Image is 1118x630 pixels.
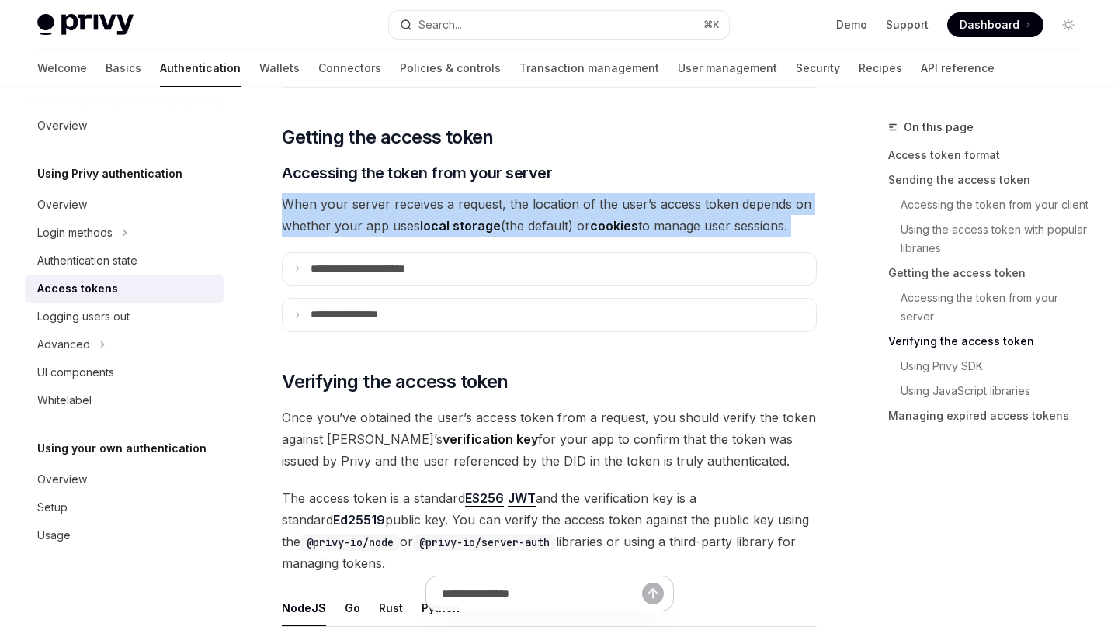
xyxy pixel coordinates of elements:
[888,261,1093,286] a: Getting the access token
[333,512,385,528] a: Ed25519
[418,16,462,34] div: Search...
[836,17,867,33] a: Demo
[37,251,137,270] div: Authentication state
[25,303,224,331] a: Logging users out
[443,431,538,447] strong: verification key
[25,112,224,140] a: Overview
[25,521,224,549] a: Usage
[37,439,207,458] h5: Using your own authentication
[37,50,87,87] a: Welcome
[947,12,1043,37] a: Dashboard
[37,363,114,382] div: UI components
[389,11,728,39] button: Open search
[282,487,817,574] span: The access token is a standard and the verification key is a standard public key. You can verify ...
[888,217,1093,261] a: Using the access token with popular libraries
[25,493,224,521] a: Setup
[37,164,182,183] h5: Using Privy authentication
[282,162,552,184] span: Accessing the token from your server
[888,286,1093,329] a: Accessing the token from your server
[886,17,929,33] a: Support
[25,219,224,247] button: Toggle Login methods section
[37,196,87,214] div: Overview
[420,218,501,234] strong: local storage
[888,143,1093,168] a: Access token format
[37,335,90,354] div: Advanced
[519,50,659,87] a: Transaction management
[796,50,840,87] a: Security
[413,534,556,551] code: @privy-io/server-auth
[1056,12,1081,37] button: Toggle dark mode
[282,407,817,472] span: Once you’ve obtained the user’s access token from a request, you should verify the token against ...
[25,275,224,303] a: Access tokens
[442,576,642,611] input: Ask a question...
[888,354,1093,379] a: Using Privy SDK
[25,358,224,386] a: UI components
[25,191,224,219] a: Overview
[106,50,141,87] a: Basics
[642,583,664,604] button: Send message
[37,526,71,545] div: Usage
[25,331,224,358] button: Toggle Advanced section
[960,17,1019,33] span: Dashboard
[282,193,817,237] span: When your server receives a request, the location of the user’s access token depends on whether y...
[678,50,777,87] a: User management
[508,490,536,507] a: JWT
[160,50,241,87] a: Authentication
[888,329,1093,354] a: Verifying the access token
[904,118,974,137] span: On this page
[259,50,300,87] a: Wallets
[37,470,87,489] div: Overview
[703,19,720,31] span: ⌘ K
[282,369,508,394] span: Verifying the access token
[859,50,902,87] a: Recipes
[282,125,494,150] span: Getting the access token
[25,386,224,414] a: Whitelabel
[921,50,995,87] a: API reference
[25,247,224,275] a: Authentication state
[25,466,224,493] a: Overview
[37,307,130,326] div: Logging users out
[37,223,113,242] div: Login methods
[37,279,118,298] div: Access tokens
[37,14,134,36] img: light logo
[888,192,1093,217] a: Accessing the token from your client
[300,534,400,551] code: @privy-io/node
[888,379,1093,403] a: Using JavaScript libraries
[888,168,1093,192] a: Sending the access token
[37,391,92,410] div: Whitelabel
[318,50,381,87] a: Connectors
[400,50,501,87] a: Policies & controls
[37,498,68,517] div: Setup
[465,490,504,507] a: ES256
[37,116,87,135] div: Overview
[888,403,1093,428] a: Managing expired access tokens
[590,218,638,234] strong: cookies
